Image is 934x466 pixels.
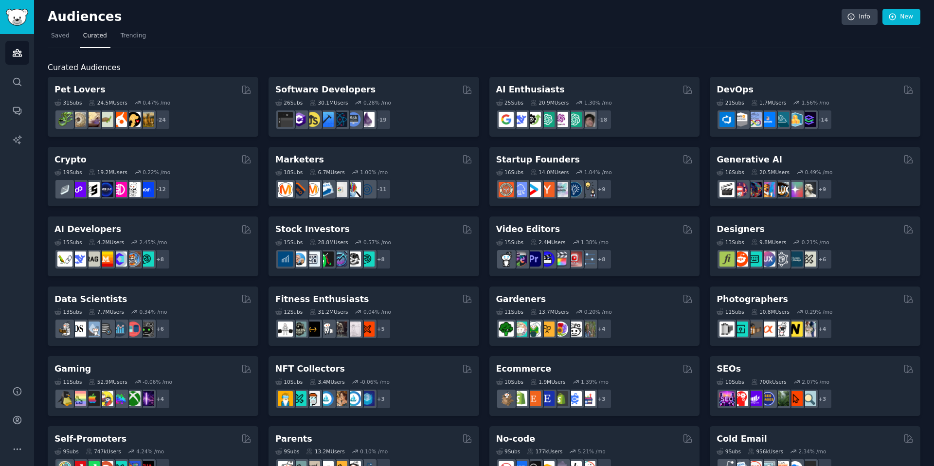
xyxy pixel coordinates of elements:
[805,308,832,315] div: 0.29 % /mo
[121,32,146,40] span: Trending
[98,251,113,267] img: MistralAI
[580,182,595,197] img: growmybusiness
[309,308,348,315] div: 31.2M Users
[717,378,744,385] div: 10 Sub s
[567,251,582,267] img: Youtubevideo
[275,99,303,106] div: 26 Sub s
[802,378,829,385] div: 2.07 % /mo
[539,182,555,197] img: ycombinator
[798,448,826,455] div: 2.34 % /mo
[760,322,775,337] img: SonyAlpha
[278,391,293,406] img: NFTExchange
[788,251,803,267] img: learndesign
[291,112,306,127] img: csharp
[812,249,832,269] div: + 6
[275,308,303,315] div: 12 Sub s
[291,391,306,406] img: NFTMarketplace
[150,179,170,199] div: + 12
[112,251,127,267] img: OpenSourceAI
[346,251,361,267] img: swingtrading
[117,28,149,48] a: Trending
[139,322,154,337] img: data
[332,182,347,197] img: googleads
[530,239,566,246] div: 2.4M Users
[126,391,141,406] img: XboxGamers
[71,112,86,127] img: ballpython
[275,433,312,445] h2: Parents
[788,182,803,197] img: starryai
[801,391,816,406] img: The_SEO
[567,391,582,406] img: ecommercemarketing
[89,169,127,176] div: 19.2M Users
[332,391,347,406] img: CryptoArt
[733,112,748,127] img: AWS_Certified_Experts
[751,99,787,106] div: 1.7M Users
[275,169,303,176] div: 18 Sub s
[812,109,832,130] div: + 14
[719,322,735,337] img: analog
[346,391,361,406] img: OpenseaMarket
[512,112,527,127] img: DeepSeek
[592,389,612,409] div: + 3
[363,99,391,106] div: 0.28 % /mo
[360,378,390,385] div: -0.06 % /mo
[306,448,344,455] div: 13.2M Users
[592,249,612,269] div: + 8
[530,169,569,176] div: 14.0M Users
[85,251,100,267] img: Rag
[580,251,595,267] img: postproduction
[150,389,170,409] div: + 4
[553,322,568,337] img: flowers
[371,109,391,130] div: + 19
[275,448,300,455] div: 9 Sub s
[305,391,320,406] img: NFTmarket
[553,112,568,127] img: OpenAIDev
[592,179,612,199] div: + 9
[359,251,375,267] img: technicalanalysis
[140,239,167,246] div: 2.45 % /mo
[85,322,100,337] img: statistics
[592,319,612,339] div: + 4
[275,84,376,96] h2: Software Developers
[305,322,320,337] img: workout
[319,251,334,267] img: Trading
[363,239,391,246] div: 0.57 % /mo
[496,99,523,106] div: 25 Sub s
[530,308,569,315] div: 13.7M Users
[760,251,775,267] img: UXDesign
[54,239,82,246] div: 15 Sub s
[580,391,595,406] img: ecommerce_growth
[581,239,609,246] div: 1.38 % /mo
[499,182,514,197] img: EntrepreneurRideAlong
[140,308,167,315] div: 0.34 % /mo
[71,322,86,337] img: datascience
[143,378,172,385] div: -0.06 % /mo
[733,251,748,267] img: logodesign
[581,378,609,385] div: 1.39 % /mo
[98,391,113,406] img: GamerPals
[719,112,735,127] img: azuredevops
[309,378,345,385] div: 3.4M Users
[54,378,82,385] div: 11 Sub s
[275,378,303,385] div: 10 Sub s
[136,448,164,455] div: 4.24 % /mo
[48,28,73,48] a: Saved
[98,182,113,197] img: web3
[126,182,141,197] img: CryptoNews
[584,99,612,106] div: 1.30 % /mo
[275,363,345,375] h2: NFT Collectors
[126,322,141,337] img: datasets
[812,179,832,199] div: + 9
[578,448,606,455] div: 5.21 % /mo
[719,391,735,406] img: SEO_Digital_Marketing
[499,112,514,127] img: GoogleGeminiAI
[98,322,113,337] img: dataengineering
[71,182,86,197] img: 0xPolygon
[717,223,765,235] h2: Designers
[499,391,514,406] img: dropship
[359,182,375,197] img: OnlineMarketing
[774,112,789,127] img: platformengineering
[717,99,744,106] div: 21 Sub s
[57,251,72,267] img: LangChain
[842,9,878,25] a: Info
